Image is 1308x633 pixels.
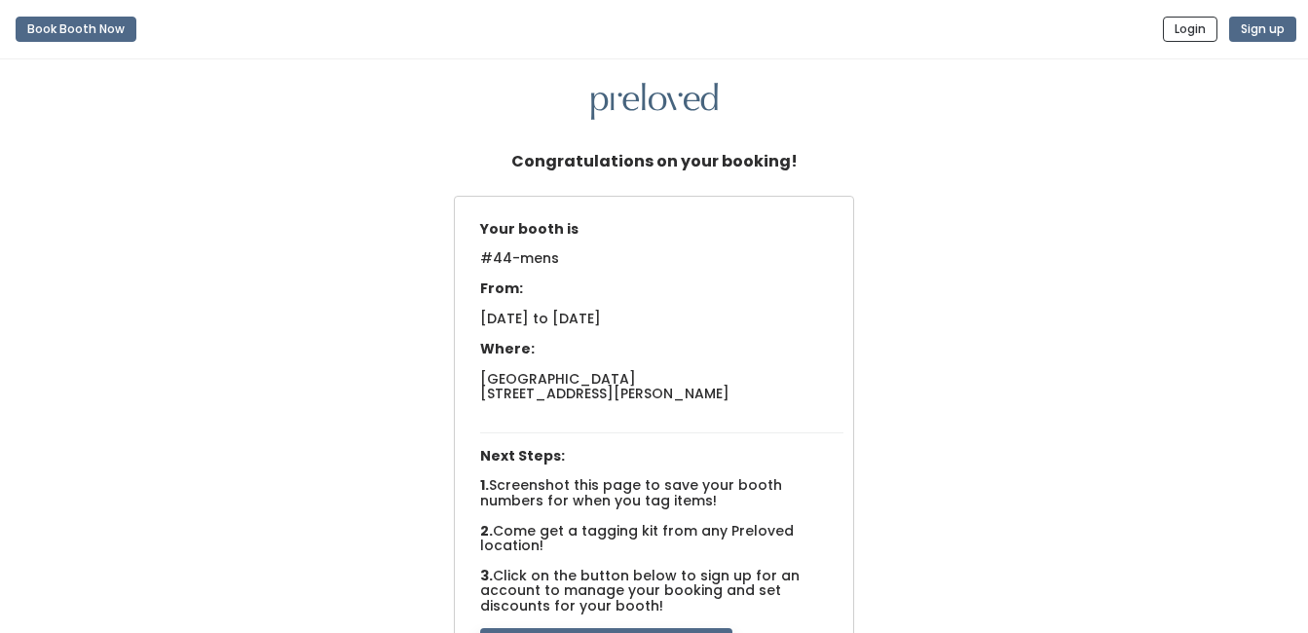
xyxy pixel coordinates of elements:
[480,369,729,403] span: [GEOGRAPHIC_DATA] [STREET_ADDRESS][PERSON_NAME]
[480,475,782,509] span: Screenshot this page to save your booth numbers for when you tag items!
[480,566,800,615] span: Click on the button below to sign up for an account to manage your booking and set discounts for ...
[1229,17,1296,42] button: Sign up
[16,17,136,42] button: Book Booth Now
[480,248,559,279] span: #44-mens
[480,279,523,298] span: From:
[480,339,535,358] span: Where:
[591,83,718,121] img: preloved logo
[480,219,579,239] span: Your booth is
[1163,17,1217,42] button: Login
[480,309,601,328] span: [DATE] to [DATE]
[511,143,798,180] h5: Congratulations on your booking!
[480,446,565,465] span: Next Steps:
[16,8,136,51] a: Book Booth Now
[480,521,794,555] span: Come get a tagging kit from any Preloved location!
